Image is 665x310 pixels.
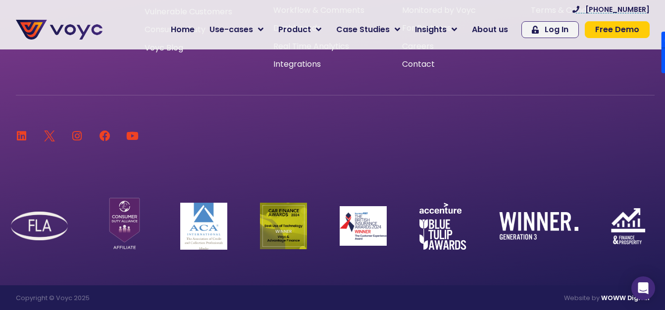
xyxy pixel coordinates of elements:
[278,24,311,36] span: Product
[16,295,328,302] p: Copyright © Voyc 2025
[131,40,156,51] span: Phone
[202,20,271,40] a: Use-cases
[171,24,195,36] span: Home
[585,6,650,13] span: [PHONE_NUMBER]
[572,6,650,13] a: [PHONE_NUMBER]
[595,26,639,34] span: Free Demo
[419,203,466,250] img: accenture-blue-tulip-awards
[336,24,390,36] span: Case Studies
[209,24,253,36] span: Use-cases
[631,276,655,300] div: Open Intercom Messenger
[329,20,408,40] a: Case Studies
[260,203,307,249] img: Car Finance Winner logo
[408,20,464,40] a: Insights
[204,206,251,216] a: Privacy Policy
[521,21,579,38] a: Log In
[545,26,568,34] span: Log In
[499,212,578,240] img: winner-generation
[271,20,329,40] a: Product
[338,295,650,302] p: Website by
[611,208,645,244] img: finance-and-prosperity
[415,24,447,36] span: Insights
[585,21,650,38] a: Free Demo
[11,212,68,241] img: FLA Logo
[601,294,650,302] a: WOWW Digital
[464,20,515,40] a: About us
[16,20,102,40] img: voyc-full-logo
[163,20,202,40] a: Home
[180,203,227,250] img: ACA
[131,80,165,91] span: Job title
[472,24,508,36] span: About us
